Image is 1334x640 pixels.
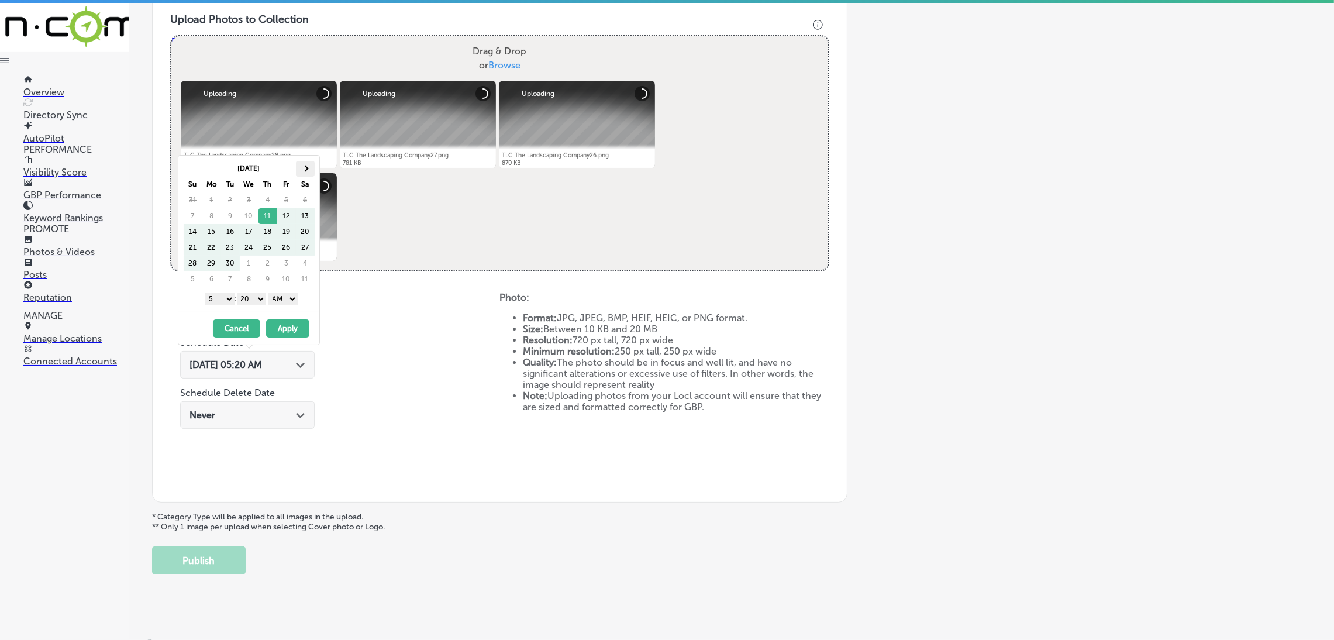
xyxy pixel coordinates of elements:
[296,177,315,192] th: Sa
[184,256,202,271] td: 28
[184,192,202,208] td: 31
[183,290,319,307] div: :
[221,271,240,287] td: 7
[213,319,260,338] button: Cancel
[23,258,129,280] a: Posts
[468,40,531,77] label: Drag & Drop or
[488,60,520,71] span: Browse
[221,240,240,256] td: 23
[221,192,240,208] td: 2
[240,224,258,240] td: 17
[240,240,258,256] td: 24
[23,156,129,178] a: Visibility Score
[184,208,202,224] td: 7
[184,224,202,240] td: 14
[258,271,277,287] td: 9
[23,144,129,155] p: PERFORMANCE
[23,75,129,98] a: Overview
[221,208,240,224] td: 9
[277,256,296,271] td: 3
[258,192,277,208] td: 4
[296,224,315,240] td: 20
[221,177,240,192] th: Tu
[23,246,129,257] p: Photos & Videos
[523,324,543,335] strong: Size:
[23,345,129,367] a: Connected Accounts
[523,390,829,412] li: Uploading photos from your Locl account will ensure that they are sized and formatted correctly f...
[23,178,129,201] a: GBP Performance
[221,224,240,240] td: 16
[170,13,829,26] h3: Upload Photos to Collection
[23,322,129,344] a: Manage Locations
[240,271,258,287] td: 8
[23,167,129,178] p: Visibility Score
[23,212,129,223] p: Keyword Rankings
[523,346,615,357] strong: Minimum resolution:
[240,177,258,192] th: We
[258,224,277,240] td: 18
[523,357,557,368] strong: Quality:
[23,235,129,257] a: Photos & Videos
[23,292,129,303] p: Reputation
[202,240,221,256] td: 22
[152,512,1311,532] p: * Category Type will be applied to all images in the upload. ** Only 1 image per upload when sele...
[523,312,829,324] li: JPG, JPEG, BMP, HEIF, HEIC, or PNG format.
[221,256,240,271] td: 30
[277,177,296,192] th: Fr
[240,192,258,208] td: 3
[202,161,296,177] th: [DATE]
[523,335,573,346] strong: Resolution:
[23,281,129,303] a: Reputation
[258,240,277,256] td: 25
[296,208,315,224] td: 13
[258,256,277,271] td: 2
[258,177,277,192] th: Th
[23,223,129,235] p: PROMOTE
[202,224,221,240] td: 15
[23,133,129,144] p: AutoPilot
[296,271,315,287] td: 11
[277,192,296,208] td: 5
[202,271,221,287] td: 6
[523,390,547,401] strong: Note:
[296,240,315,256] td: 27
[277,224,296,240] td: 19
[202,208,221,224] td: 8
[258,208,277,224] td: 11
[202,256,221,271] td: 29
[23,122,129,144] a: AutoPilot
[189,410,215,421] span: Never
[523,335,829,346] li: 720 px tall, 720 px wide
[277,208,296,224] td: 12
[240,256,258,271] td: 1
[184,177,202,192] th: Su
[152,546,246,574] button: Publish
[523,312,557,324] strong: Format:
[189,359,262,370] span: [DATE] 05:20 AM
[523,346,829,357] li: 250 px tall, 250 px wide
[23,190,129,201] p: GBP Performance
[523,324,829,335] li: Between 10 KB and 20 MB
[23,269,129,280] p: Posts
[184,240,202,256] td: 21
[180,387,275,398] label: Schedule Delete Date
[296,256,315,271] td: 4
[23,310,129,321] p: MANAGE
[523,357,829,390] li: The photo should be in focus and well lit, and have no significant alterations or excessive use o...
[277,271,296,287] td: 10
[499,292,529,303] strong: Photo:
[202,192,221,208] td: 1
[23,333,129,344] p: Manage Locations
[296,192,315,208] td: 6
[23,201,129,223] a: Keyword Rankings
[184,271,202,287] td: 5
[277,240,296,256] td: 26
[240,208,258,224] td: 10
[23,87,129,98] p: Overview
[266,319,309,338] button: Apply
[23,109,129,121] p: Directory Sync
[202,177,221,192] th: Mo
[23,98,129,121] a: Directory Sync
[23,356,129,367] p: Connected Accounts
